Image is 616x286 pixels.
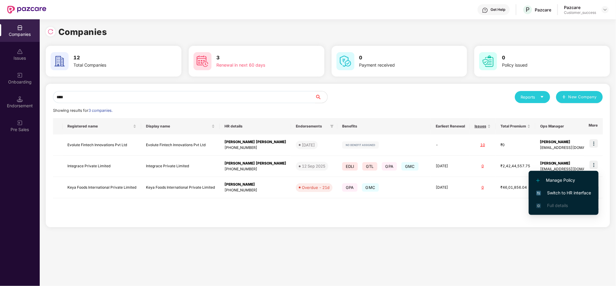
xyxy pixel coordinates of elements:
h1: Companies [58,25,107,39]
th: More [584,118,603,134]
span: 3 companies. [88,108,113,113]
span: Manage Policy [536,177,591,184]
th: Benefits [337,118,431,134]
span: Registered name [67,124,132,129]
span: Total Premium [500,124,526,129]
img: svg+xml;base64,PHN2ZyB4bWxucz0iaHR0cDovL3d3dy53My5vcmcvMjAwMC9zdmciIHdpZHRoPSIxMjIiIGhlaWdodD0iMj... [342,141,379,149]
th: Total Premium [496,118,535,134]
span: Full details [547,203,568,208]
div: ₹0 [500,142,531,148]
div: 12 Sep 2025 [302,163,325,169]
img: svg+xml;base64,PHN2ZyB4bWxucz0iaHR0cDovL3d3dy53My5vcmcvMjAwMC9zdmciIHdpZHRoPSIxMi4yMDEiIGhlaWdodD... [536,179,540,182]
span: EDLI [342,162,358,171]
h3: 3 [216,54,299,62]
img: svg+xml;base64,PHN2ZyB4bWxucz0iaHR0cDovL3d3dy53My5vcmcvMjAwMC9zdmciIHdpZHRoPSI2MCIgaGVpZ2h0PSI2MC... [193,52,212,70]
div: 0 [475,185,491,190]
span: New Company [568,94,597,100]
h3: 12 [73,54,156,62]
img: svg+xml;base64,PHN2ZyB4bWxucz0iaHR0cDovL3d3dy53My5vcmcvMjAwMC9zdmciIHdpZHRoPSI2MCIgaGVpZ2h0PSI2MC... [51,52,69,70]
img: svg+xml;base64,PHN2ZyB3aWR0aD0iMjAiIGhlaWdodD0iMjAiIHZpZXdCb3g9IjAgMCAyMCAyMCIgZmlsbD0ibm9uZSIgeG... [17,72,23,78]
img: svg+xml;base64,PHN2ZyB3aWR0aD0iMjAiIGhlaWdodD0iMjAiIHZpZXdCb3g9IjAgMCAyMCAyMCIgZmlsbD0ibm9uZSIgeG... [17,120,23,126]
img: svg+xml;base64,PHN2ZyB4bWxucz0iaHR0cDovL3d3dy53My5vcmcvMjAwMC9zdmciIHdpZHRoPSIxNi4zNjMiIGhlaWdodD... [536,203,541,208]
h3: 0 [502,54,584,62]
div: [PERSON_NAME] [224,182,286,187]
td: Integrace Private Limited [141,156,220,177]
img: svg+xml;base64,PHN2ZyBpZD0iSGVscC0zMngzMiIgeG1sbnM9Imh0dHA6Ly93d3cudzMub3JnLzIwMDAvc3ZnIiB3aWR0aD... [482,7,488,13]
img: svg+xml;base64,PHN2ZyBpZD0iQ29tcGFuaWVzIiB4bWxucz0iaHR0cDovL3d3dy53My5vcmcvMjAwMC9zdmciIHdpZHRoPS... [17,25,23,31]
span: caret-down [540,95,544,99]
span: GMC [362,183,379,192]
img: svg+xml;base64,PHN2ZyB4bWxucz0iaHR0cDovL3d3dy53My5vcmcvMjAwMC9zdmciIHdpZHRoPSI2MCIgaGVpZ2h0PSI2MC... [336,52,354,70]
div: Total Companies [73,62,156,68]
td: Integrace Private Limited [63,156,141,177]
th: Earliest Renewal [431,118,470,134]
div: 10 [475,142,491,148]
span: GMC [401,162,419,171]
img: icon [590,139,598,148]
div: [PERSON_NAME] [PERSON_NAME] [224,139,286,145]
td: [DATE] [431,156,470,177]
img: svg+xml;base64,PHN2ZyBpZD0iUmVsb2FkLTMyeDMyIiB4bWxucz0iaHR0cDovL3d3dy53My5vcmcvMjAwMC9zdmciIHdpZH... [48,29,54,35]
span: GPA [382,162,397,171]
div: [PHONE_NUMBER] [224,145,286,151]
td: Keya Foods International Private Limited [141,177,220,198]
div: Customer_success [564,10,596,15]
div: Pazcare [535,7,551,13]
th: HR details [220,118,291,134]
div: ₹2,42,44,557.75 [500,163,531,169]
span: Showing results for [53,108,113,113]
div: Policy issued [502,62,584,68]
button: search [315,91,328,103]
span: search [315,95,327,99]
span: Endorsements [296,124,328,129]
div: Payment received [359,62,442,68]
div: [PHONE_NUMBER] [224,166,286,172]
span: Issues [475,124,486,129]
div: 0 [475,163,491,169]
span: plus [562,95,566,100]
h3: 0 [359,54,442,62]
td: Evolute Fintech Innovations Pvt Ltd [63,134,141,156]
div: Reports [521,94,544,100]
div: ₹46,01,856.04 [500,185,531,190]
span: P [526,6,530,13]
div: [PHONE_NUMBER] [224,187,286,193]
td: [DATE] [431,177,470,198]
img: svg+xml;base64,PHN2ZyBpZD0iSXNzdWVzX2Rpc2FibGVkIiB4bWxucz0iaHR0cDovL3d3dy53My5vcmcvMjAwMC9zdmciIH... [17,49,23,55]
div: Pazcare [564,5,596,10]
img: svg+xml;base64,PHN2ZyB3aWR0aD0iMTQuNSIgaGVpZ2h0PSIxNC41IiB2aWV3Qm94PSIwIDAgMTYgMTYiIGZpbGw9Im5vbm... [17,96,23,102]
span: GPA [342,183,358,192]
div: [DATE] [302,142,315,148]
span: Display name [146,124,210,129]
img: svg+xml;base64,PHN2ZyB4bWxucz0iaHR0cDovL3d3dy53My5vcmcvMjAwMC9zdmciIHdpZHRoPSI2MCIgaGVpZ2h0PSI2MC... [479,52,497,70]
th: Display name [141,118,220,134]
img: svg+xml;base64,PHN2ZyBpZD0iRHJvcGRvd24tMzJ4MzIiIHhtbG5zPSJodHRwOi8vd3d3LnczLm9yZy8yMDAwL3N2ZyIgd2... [603,7,608,12]
td: Evolute Fintech Innovations Pvt Ltd [141,134,220,156]
button: plusNew Company [556,91,603,103]
span: filter [330,124,334,128]
div: Get Help [491,7,505,12]
td: - [431,134,470,156]
span: Switch to HR interface [536,190,591,196]
img: icon [590,161,598,169]
div: [PERSON_NAME] [PERSON_NAME] [224,161,286,166]
img: svg+xml;base64,PHN2ZyB4bWxucz0iaHR0cDovL3d3dy53My5vcmcvMjAwMC9zdmciIHdpZHRoPSIxNiIgaGVpZ2h0PSIxNi... [536,191,541,196]
th: Issues [470,118,496,134]
span: filter [329,123,335,130]
span: GTL [362,162,377,171]
img: New Pazcare Logo [7,6,46,14]
th: Registered name [63,118,141,134]
div: Renewal in next 60 days [216,62,299,68]
td: Keya Foods International Private Limited [63,177,141,198]
div: Overdue - 21d [302,184,330,190]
